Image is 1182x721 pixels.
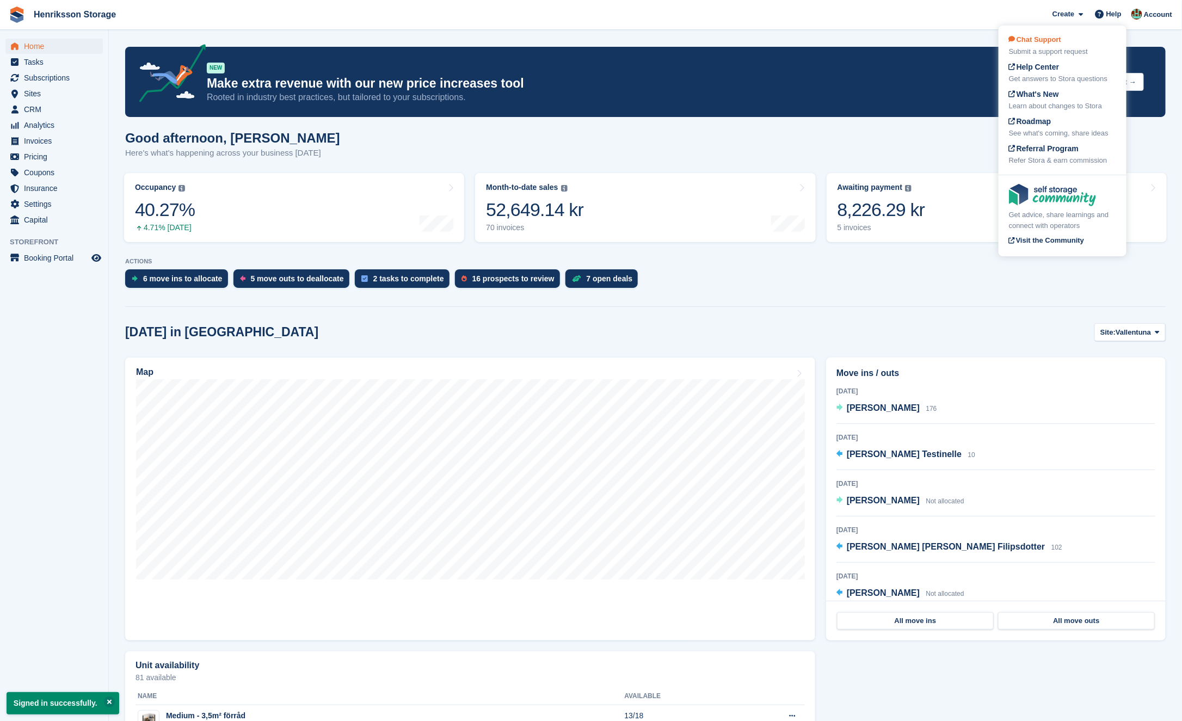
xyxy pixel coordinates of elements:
span: Settings [24,196,89,212]
a: menu [5,39,103,54]
div: 4.71% [DATE] [135,223,195,232]
img: icon-info-grey-7440780725fd019a000dd9b08b2336e03edf1995a4989e88bcd33f0948082b44.svg [178,185,185,192]
span: Booking Portal [24,250,89,266]
a: Awaiting payment 8,226.29 kr 5 invoices [827,173,1167,242]
img: prospect-51fa495bee0391a8d652442698ab0144808aea92771e9ea1ae160a38d050c398.svg [461,275,467,282]
h2: Map [136,367,153,377]
th: Name [136,688,624,705]
span: 102 [1051,544,1062,551]
div: 8,226.29 kr [838,199,925,221]
p: 81 available [136,674,805,681]
div: 6 move ins to allocate [143,274,223,283]
div: Submit a support request [1009,46,1116,57]
span: Visit the Community [1009,236,1084,244]
a: menu [5,196,103,212]
span: Storefront [10,237,108,248]
a: [PERSON_NAME] 176 [836,402,937,416]
span: Not allocated [926,590,964,597]
a: menu [5,250,103,266]
div: Occupancy [135,183,176,192]
a: 5 move outs to deallocate [233,269,355,293]
div: Refer Stora & earn commission [1009,155,1116,166]
a: Help Center Get answers to Stora questions [1009,61,1116,84]
div: [DATE] [836,525,1155,535]
span: Coupons [24,165,89,180]
span: Create [1052,9,1074,20]
span: [PERSON_NAME] [847,496,920,505]
span: Insurance [24,181,89,196]
div: Get advice, share learnings and connect with operators [1009,209,1116,231]
p: Here's what's happening across your business [DATE] [125,147,340,159]
img: community-logo-e120dcb29bea30313fccf008a00513ea5fe9ad107b9d62852cae38739ed8438e.svg [1009,184,1096,206]
span: 10 [968,451,975,459]
h2: Unit availability [136,661,199,670]
a: menu [5,70,103,85]
p: Signed in successfully. [7,692,119,714]
img: move_outs_to_deallocate_icon-f764333ba52eb49d3ac5e1228854f67142a1ed5810a6f6cc68b1a99e826820c5.svg [240,275,245,282]
div: Awaiting payment [838,183,903,192]
span: Referral Program [1009,144,1079,153]
p: ACTIONS [125,258,1166,265]
span: Tasks [24,54,89,70]
img: stora-icon-8386f47178a22dfd0bd8f6a31ec36ba5ce8667c1dd55bd0f319d3a0aa187defe.svg [9,7,25,23]
span: Help Center [1009,63,1060,71]
a: menu [5,118,103,133]
span: Site: [1100,327,1116,338]
a: [PERSON_NAME] Not allocated [836,587,964,601]
img: task-75834270c22a3079a89374b754ae025e5fb1db73e45f91037f5363f120a921f8.svg [361,275,368,282]
a: Get advice, share learnings and connect with operators Visit the Community [1009,184,1116,248]
div: 7 open deals [587,274,633,283]
a: menu [5,165,103,180]
div: See what's coming, share ideas [1009,128,1116,139]
span: [PERSON_NAME] [847,588,920,597]
span: Help [1106,9,1122,20]
h1: Good afternoon, [PERSON_NAME] [125,131,340,145]
a: Preview store [90,251,103,264]
span: Subscriptions [24,70,89,85]
span: Capital [24,212,89,227]
span: Account [1144,9,1172,20]
img: deal-1b604bf984904fb50ccaf53a9ad4b4a5d6e5aea283cecdc64d6e3604feb123c2.svg [572,275,581,282]
span: [PERSON_NAME] [847,403,920,412]
span: Pricing [24,149,89,164]
div: 70 invoices [486,223,583,232]
span: Chat Support [1009,35,1061,44]
div: [DATE] [836,571,1155,581]
a: menu [5,149,103,164]
span: Invoices [24,133,89,149]
div: 40.27% [135,199,195,221]
a: Referral Program Refer Stora & earn commission [1009,143,1116,166]
span: Vallentuna [1116,327,1151,338]
div: Month-to-date sales [486,183,558,192]
img: price-adjustments-announcement-icon-8257ccfd72463d97f412b2fc003d46551f7dbcb40ab6d574587a9cd5c0d94... [130,44,206,106]
span: What's New [1009,90,1059,98]
span: 176 [926,405,937,412]
a: [PERSON_NAME] Testinelle 10 [836,448,975,462]
span: Sites [24,86,89,101]
div: Learn about changes to Stora [1009,101,1116,112]
a: Henriksson Storage [29,5,120,23]
a: [PERSON_NAME] [PERSON_NAME] Filipsdotter 102 [836,540,1062,554]
th: Available [624,688,735,705]
h2: [DATE] in [GEOGRAPHIC_DATA] [125,325,318,340]
a: 2 tasks to complete [355,269,455,293]
a: menu [5,54,103,70]
a: What's New Learn about changes to Stora [1009,89,1116,112]
span: Analytics [24,118,89,133]
a: Occupancy 40.27% 4.71% [DATE] [124,173,464,242]
span: CRM [24,102,89,117]
span: Not allocated [926,497,964,505]
span: Home [24,39,89,54]
img: move_ins_to_allocate_icon-fdf77a2bb77ea45bf5b3d319d69a93e2d87916cf1d5bf7949dd705db3b84f3ca.svg [132,275,138,282]
a: Map [125,358,815,640]
div: 5 move outs to deallocate [251,274,344,283]
a: [PERSON_NAME] Not allocated [836,494,964,508]
span: [PERSON_NAME] [PERSON_NAME] Filipsdotter [847,542,1045,551]
a: menu [5,102,103,117]
div: 52,649.14 kr [486,199,583,221]
h2: Move ins / outs [836,367,1155,380]
img: icon-info-grey-7440780725fd019a000dd9b08b2336e03edf1995a4989e88bcd33f0948082b44.svg [561,185,568,192]
a: menu [5,86,103,101]
div: [DATE] [836,433,1155,442]
p: Make extra revenue with our new price increases tool [207,76,1070,91]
